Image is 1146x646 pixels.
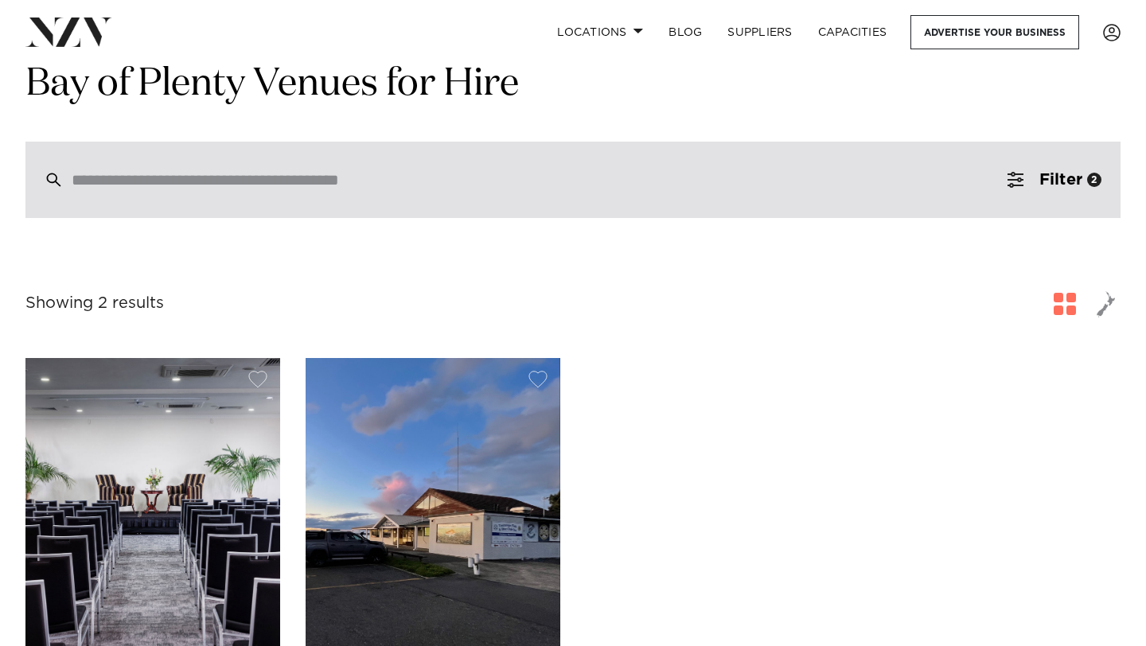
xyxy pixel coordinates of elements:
[910,15,1079,49] a: Advertise your business
[25,18,112,46] img: nzv-logo.png
[25,291,164,316] div: Showing 2 results
[805,15,900,49] a: Capacities
[1087,173,1101,187] div: 2
[544,15,656,49] a: Locations
[656,15,715,49] a: BLOG
[1039,172,1082,188] span: Filter
[25,60,1121,110] h1: Bay of Plenty Venues for Hire
[715,15,805,49] a: SUPPLIERS
[988,142,1121,218] button: Filter2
